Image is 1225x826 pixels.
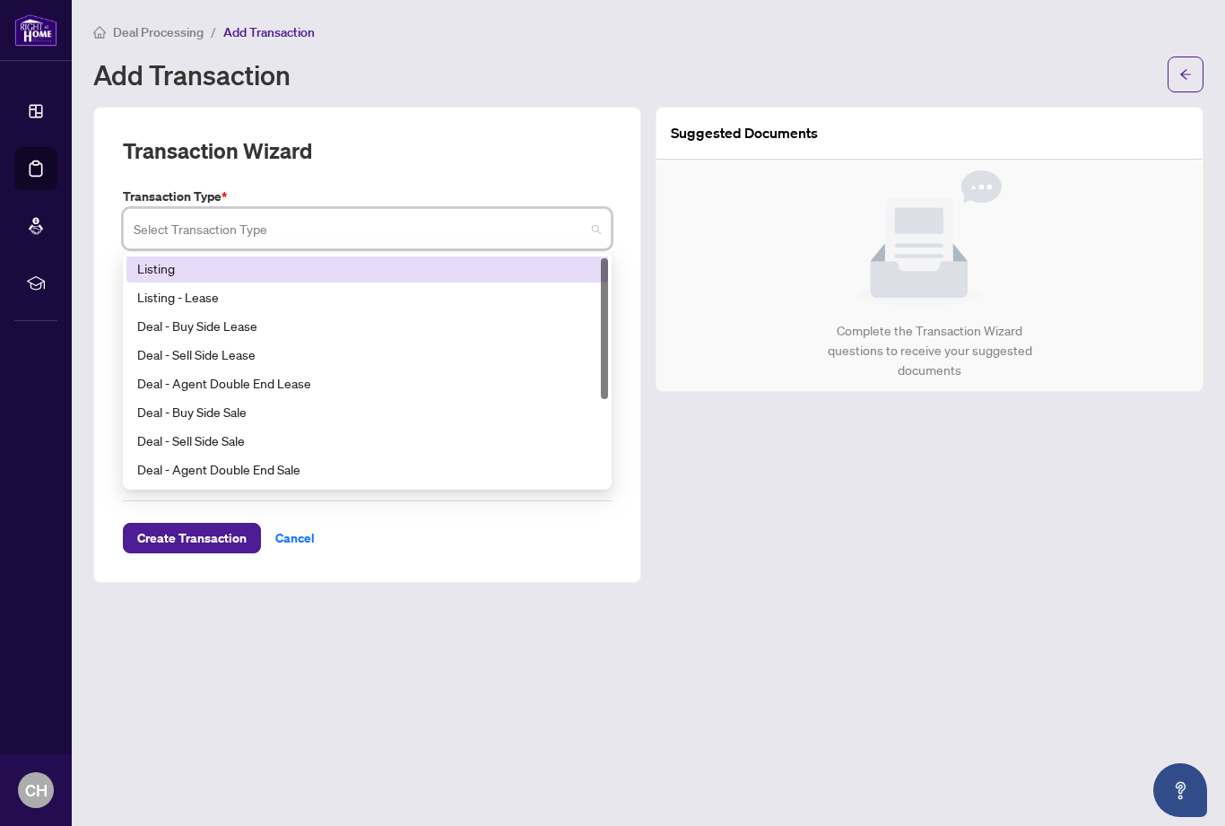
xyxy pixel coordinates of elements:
div: Deal - Buy Side Lease [126,311,608,340]
span: Deal Processing [113,24,204,40]
div: Deal - Sell Side Lease [126,340,608,369]
div: Deal - Agent Double End Sale [126,455,608,483]
div: Complete the Transaction Wizard questions to receive your suggested documents [808,321,1051,380]
li: / [211,22,216,42]
span: home [93,26,106,39]
div: Listing [126,254,608,283]
div: Deal - Sell Side Assignment [126,483,608,512]
div: Deal - Buy Side Lease [137,316,597,335]
div: Listing - Lease [137,287,597,307]
div: Listing [137,258,597,278]
div: Deal - Agent Double End Sale [137,459,597,479]
span: Add Transaction [223,24,315,40]
span: CH [25,778,48,803]
h2: Transaction Wizard [123,136,312,165]
div: Deal - Buy Side Sale [126,397,608,426]
span: Create Transaction [137,524,247,552]
img: Null State Icon [858,170,1002,307]
span: arrow-left [1179,68,1192,81]
div: Deal - Sell Side Sale [137,430,597,450]
span: Cancel [275,524,315,552]
div: Deal - Sell Side Lease [137,344,597,364]
label: Transaction Type [123,187,612,206]
img: logo [14,13,57,47]
button: Create Transaction [123,523,261,553]
div: Deal - Agent Double End Lease [137,373,597,393]
div: Deal - Sell Side Sale [126,426,608,455]
div: Listing - Lease [126,283,608,311]
h1: Add Transaction [93,60,291,89]
div: Deal - Buy Side Sale [137,402,597,422]
article: Suggested Documents [671,122,818,144]
div: Deal - Agent Double End Lease [126,369,608,397]
button: Open asap [1153,763,1207,817]
button: Cancel [261,523,329,553]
